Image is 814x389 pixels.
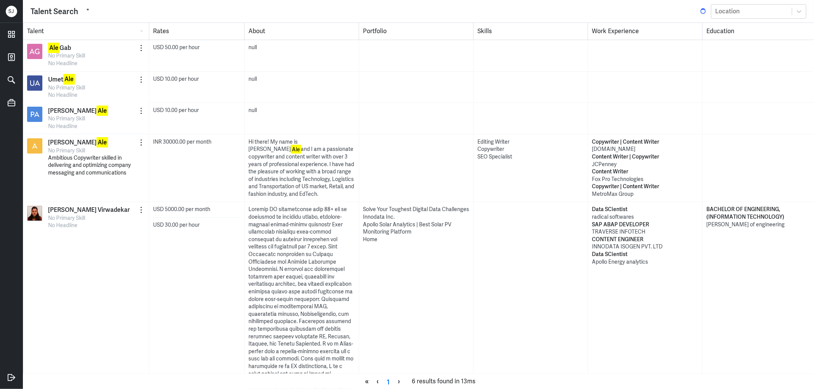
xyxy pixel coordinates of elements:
div: SEO Specialist [477,153,584,161]
span: USD 5000.00 per month [153,206,210,213]
div: Solve Your Toughest Digital Data Challenges Innodata Inc. [363,206,469,221]
div: Portfolio [359,23,473,40]
div: null [248,107,355,114]
span: No Primary Skill [48,215,85,221]
div: Editing Writer [477,138,584,146]
a: [PERSON_NAME]Ale [48,138,108,147]
div: About [244,23,359,40]
p: Copywriter | Content Writer [592,183,698,190]
mark: Ale [63,74,75,84]
div: Apollo Solar Analytics | Best Solar PV Monitoring Platform [363,221,469,236]
a: [PERSON_NAME]Ale [48,107,108,115]
p: Content Writer [592,168,698,176]
span: USD 30.00 per hour [153,221,200,228]
div: Talent Search [31,6,78,17]
span: No Headline [48,222,77,229]
span: USD 50.00 per hour [153,44,200,51]
span: INR 30000.00 per month [153,138,211,145]
p: CONTENT ENGINEER [592,236,698,243]
a: AleGab [48,44,71,52]
p: BACHELOR OF ENGINEERING , (INFORMATION TECHNOLOGY) [706,206,813,221]
span: No Headline [48,91,77,98]
p: MetroMax Group [592,190,698,198]
span: No Headline [48,123,77,130]
span: No Primary Skill [48,147,85,154]
mark: Ale [97,137,108,147]
div: null [248,44,355,51]
span: USD 10.00 per hour [153,107,199,114]
p: SAP ABAP DEVELOPER [592,221,698,229]
mark: Ale [48,43,60,53]
span: ‹ [373,376,383,387]
p: Data SCientist [592,206,698,213]
mark: Ale [97,106,108,116]
p: Copywriter | Content Writer [592,138,698,146]
p: JCPenney [592,161,698,168]
p: TRAVERSE INFOTECH [592,228,698,236]
span: 6 results found in 13ms [412,376,476,387]
p: Data SCientist [592,251,698,258]
span: No Primary Skill [48,84,85,91]
p: Umet [48,75,75,84]
div: null [248,75,355,83]
a: Page 1 [383,376,394,387]
p: [PERSON_NAME] [48,107,108,115]
p: Apollo Energy analytics [592,258,698,266]
span: « [361,376,373,387]
p: Ambitious Copywriter skilled in delivering and optimizing company messaging and communications [48,154,145,177]
p: INNODATA ISOGEN PVT. LTD [592,243,698,251]
span: › [394,376,405,387]
div: Work Experience [588,23,702,40]
div: Skills [473,23,588,40]
div: Hi there! My name is [PERSON_NAME] and I am a passionate copywriter and content writer with over ... [248,138,355,198]
span: No Headline [48,60,77,67]
p: radical softwares [592,213,698,221]
div: Home [363,236,469,243]
div: Location [715,7,740,15]
div: S J [6,6,17,17]
p: Fox Pro Technologies [592,176,698,183]
p: Gab [48,44,71,52]
a: UmetAle [48,75,75,84]
div: Talent [23,23,149,40]
p: Content Writer | Copywriter [592,153,698,161]
a: [PERSON_NAME] Virwadekar [48,206,130,214]
span: No Primary Skill [48,52,85,59]
mark: Ale [291,145,301,154]
p: [PERSON_NAME] of engineering [706,221,813,229]
input: Search [86,6,699,17]
span: No Primary Skill [48,115,85,122]
div: Copywriter [477,146,584,153]
p: [PERSON_NAME] [48,138,108,147]
span: USD 10.00 per hour [153,75,199,82]
div: Rates [149,23,244,40]
p: [DOMAIN_NAME] [592,146,698,153]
